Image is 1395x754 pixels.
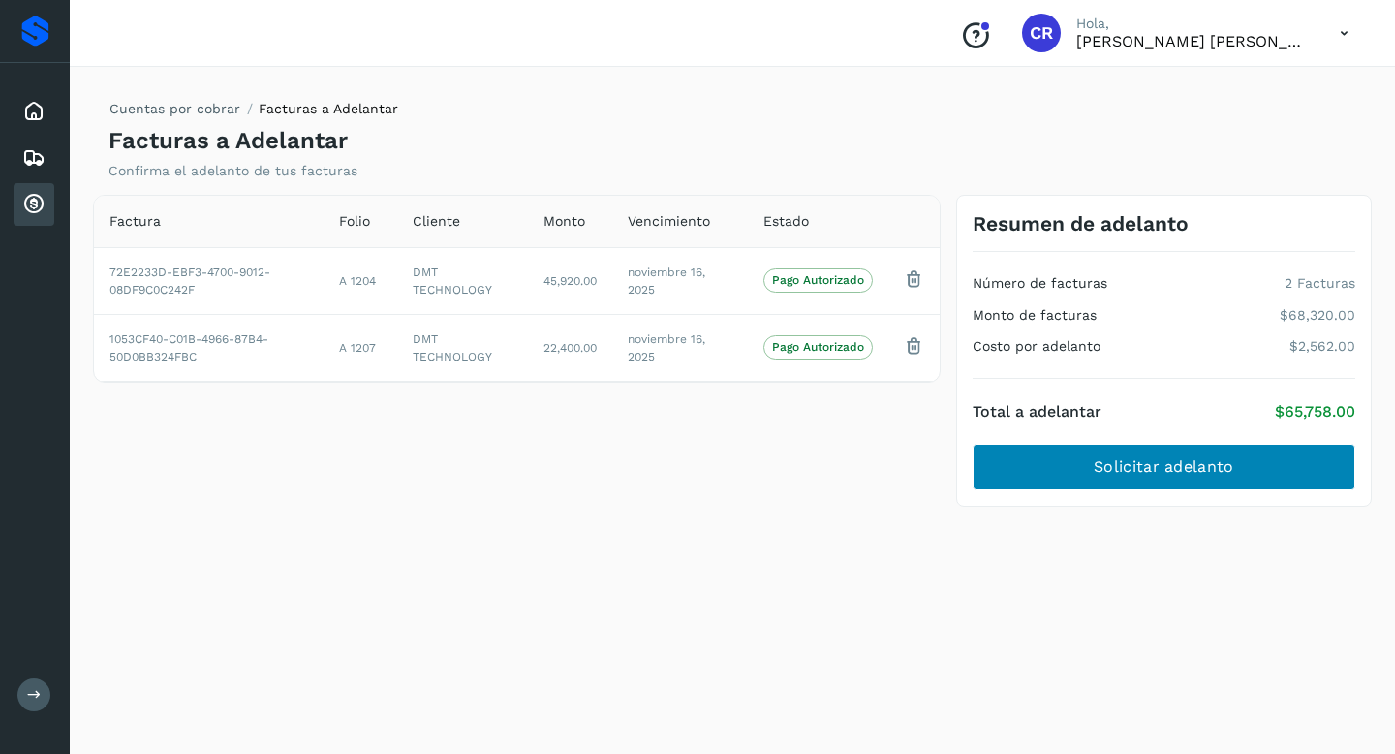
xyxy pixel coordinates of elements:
nav: breadcrumb [108,99,398,127]
p: Pago Autorizado [772,340,864,354]
h4: Total a adelantar [973,402,1101,421]
div: Embarques [14,137,54,179]
td: DMT TECHNOLOGY [397,314,528,381]
h4: Costo por adelanto [973,338,1100,355]
h4: Número de facturas [973,275,1107,292]
p: Pago Autorizado [772,273,864,287]
p: $65,758.00 [1275,402,1355,421]
span: 45,920.00 [543,274,597,288]
span: Estado [763,211,809,232]
div: Cuentas por cobrar [14,183,54,226]
button: Solicitar adelanto [973,444,1355,490]
span: noviembre 16, 2025 [628,266,705,297]
p: CARLOS RODOLFO BELLI PEDRAZA [1076,32,1309,50]
span: Monto [543,211,585,232]
span: Facturas a Adelantar [259,101,398,116]
td: A 1207 [324,314,397,381]
div: Inicio [14,90,54,133]
td: A 1204 [324,247,397,314]
p: Hola, [1076,16,1309,32]
h4: Monto de facturas [973,307,1097,324]
p: $2,562.00 [1289,338,1355,355]
td: DMT TECHNOLOGY [397,247,528,314]
span: Vencimiento [628,211,710,232]
h4: Facturas a Adelantar [108,127,348,155]
p: Confirma el adelanto de tus facturas [108,163,357,179]
span: Factura [109,211,161,232]
span: Cliente [413,211,460,232]
p: $68,320.00 [1280,307,1355,324]
p: 2 Facturas [1285,275,1355,292]
td: 72E2233D-EBF3-4700-9012-08DF9C0C242F [94,247,324,314]
span: noviembre 16, 2025 [628,332,705,363]
span: Folio [339,211,370,232]
td: 1053CF40-C01B-4966-87B4-50D0BB324FBC [94,314,324,381]
a: Cuentas por cobrar [109,101,240,116]
span: 22,400.00 [543,341,597,355]
h3: Resumen de adelanto [973,211,1189,236]
span: Solicitar adelanto [1094,456,1233,478]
